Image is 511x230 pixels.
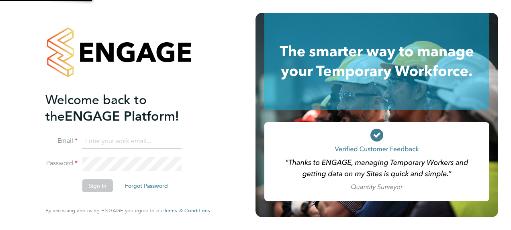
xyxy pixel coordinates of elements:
h2: ENGAGE Platform! [45,92,202,125]
button: Sign In [82,179,113,192]
label: Password [45,159,78,168]
input: Enter your work email... [82,134,182,149]
span: Welcome back to the [45,92,147,124]
label: Email [45,137,78,145]
button: Forgot Password [119,179,174,192]
a: Terms & Conditions [164,207,210,214]
span: By accessing and using ENGAGE you agree to our [45,207,210,214]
